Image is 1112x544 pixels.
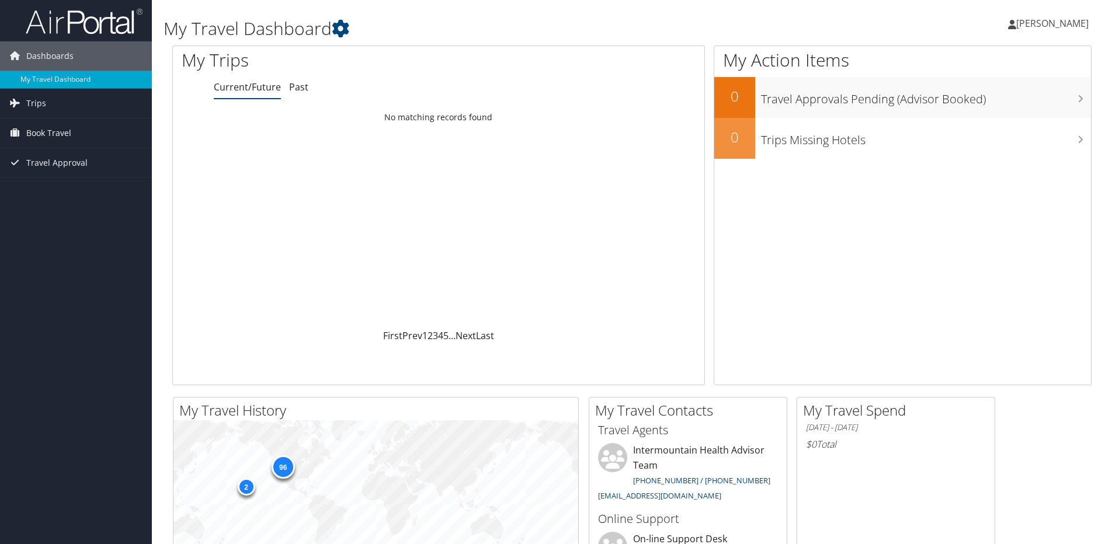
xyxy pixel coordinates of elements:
div: 96 [271,455,294,479]
h1: My Trips [182,48,474,72]
a: 2 [428,329,433,342]
h1: My Action Items [714,48,1091,72]
span: $0 [806,438,816,451]
a: 1 [422,329,428,342]
img: airportal-logo.png [26,8,143,35]
a: 5 [443,329,449,342]
a: 0Trips Missing Hotels [714,118,1091,159]
h2: My Travel History [179,400,578,420]
h1: My Travel Dashboard [164,16,788,41]
a: 0Travel Approvals Pending (Advisor Booked) [714,77,1091,118]
span: Travel Approval [26,148,88,177]
li: Intermountain Health Advisor Team [592,443,784,505]
a: Current/Future [214,81,281,93]
a: [PHONE_NUMBER] / [PHONE_NUMBER] [633,475,770,486]
h2: My Travel Contacts [595,400,787,420]
h3: Travel Approvals Pending (Advisor Booked) [761,85,1091,107]
span: [PERSON_NAME] [1016,17,1089,30]
a: First [383,329,402,342]
a: 3 [433,329,438,342]
a: [PERSON_NAME] [1008,6,1100,41]
a: Next [456,329,476,342]
h3: Trips Missing Hotels [761,126,1091,148]
h2: 0 [714,127,755,147]
span: Dashboards [26,41,74,71]
h3: Online Support [598,511,778,527]
h6: Total [806,438,986,451]
span: Trips [26,89,46,118]
h6: [DATE] - [DATE] [806,422,986,433]
span: Book Travel [26,118,71,148]
div: 2 [237,477,255,495]
h2: My Travel Spend [803,400,995,420]
h3: Travel Agents [598,422,778,438]
td: No matching records found [173,107,704,128]
a: Prev [402,329,422,342]
a: Last [476,329,494,342]
h2: 0 [714,86,755,106]
span: … [449,329,456,342]
a: [EMAIL_ADDRESS][DOMAIN_NAME] [598,490,721,501]
a: 4 [438,329,443,342]
a: Past [289,81,308,93]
